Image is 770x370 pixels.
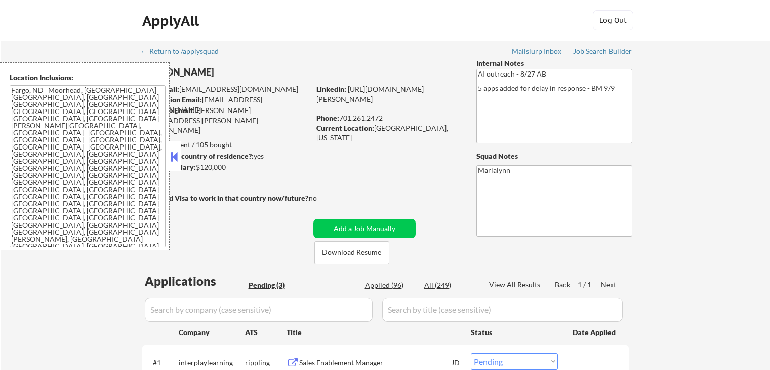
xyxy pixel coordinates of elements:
[141,152,254,160] strong: Can work in country of residence?:
[476,151,632,161] div: Squad Notes
[365,280,416,290] div: Applied (96)
[145,298,373,322] input: Search by company (case sensitive)
[512,47,562,57] a: Mailslurp Inbox
[142,12,202,29] div: ApplyAll
[142,105,310,135] div: [PERSON_NAME][EMAIL_ADDRESS][PERSON_NAME][DOMAIN_NAME]
[141,140,310,150] div: 96 sent / 105 bought
[316,113,460,123] div: 701.261.2472
[141,47,228,57] a: ← Return to /applysquad
[142,84,310,94] div: [EMAIL_ADDRESS][DOMAIN_NAME]
[10,72,166,83] div: Location Inclusions:
[179,358,245,368] div: interplaylearning
[471,323,558,341] div: Status
[309,193,338,203] div: no
[287,327,461,338] div: Title
[245,358,287,368] div: rippling
[299,358,452,368] div: Sales Enablement Manager
[145,275,245,287] div: Applications
[316,123,460,143] div: [GEOGRAPHIC_DATA], [US_STATE]
[476,58,632,68] div: Internal Notes
[489,280,543,290] div: View All Results
[573,327,617,338] div: Date Applied
[578,280,601,290] div: 1 / 1
[593,10,633,30] button: Log Out
[316,124,374,132] strong: Current Location:
[316,114,339,122] strong: Phone:
[141,151,307,161] div: yes
[142,66,350,79] div: [PERSON_NAME]
[512,48,562,55] div: Mailslurp Inbox
[249,280,299,290] div: Pending (3)
[245,327,287,338] div: ATS
[141,48,228,55] div: ← Return to /applysquad
[142,95,310,115] div: [EMAIL_ADDRESS][DOMAIN_NAME]
[179,327,245,338] div: Company
[314,241,389,264] button: Download Resume
[141,162,310,172] div: $120,000
[316,85,346,93] strong: LinkedIn:
[382,298,623,322] input: Search by title (case sensitive)
[601,280,617,290] div: Next
[573,47,632,57] a: Job Search Builder
[573,48,632,55] div: Job Search Builder
[555,280,571,290] div: Back
[153,358,171,368] div: #1
[424,280,475,290] div: All (249)
[142,194,310,202] strong: Will need Visa to work in that country now/future?:
[313,219,416,238] button: Add a Job Manually
[316,85,424,103] a: [URL][DOMAIN_NAME][PERSON_NAME]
